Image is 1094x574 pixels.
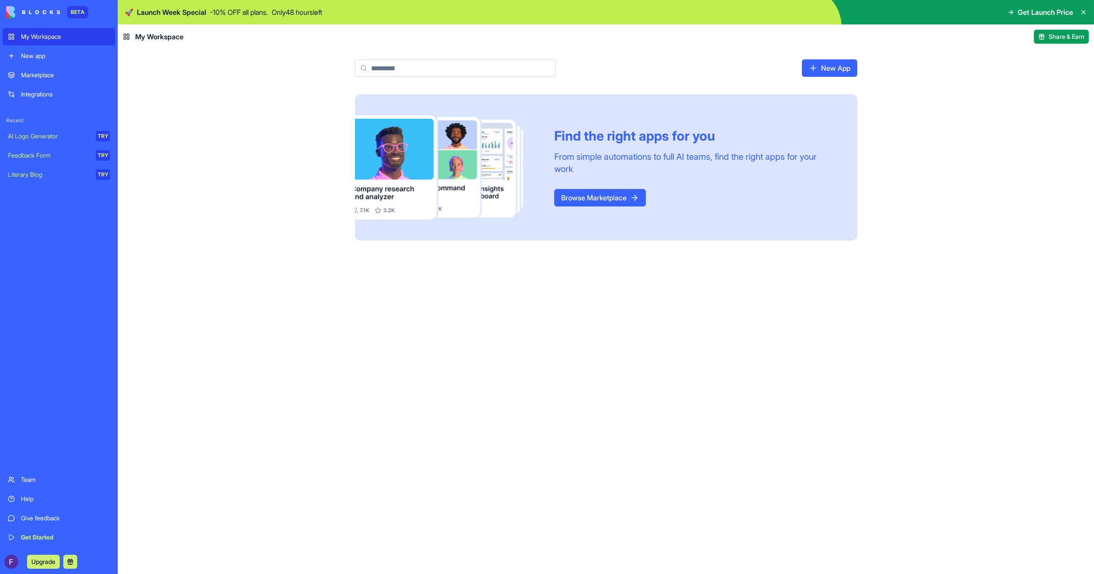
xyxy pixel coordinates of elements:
div: TRY [96,150,110,161]
a: Marketplace [3,66,115,84]
div: Find the right apps for you [554,128,836,144]
span: 🚀 [125,7,133,17]
p: Only 48 hours left [272,7,322,17]
a: AI Logo GeneratorTRY [3,127,115,145]
div: Marketplace [21,71,110,79]
div: Integrations [21,90,110,99]
a: Literary BlogTRY [3,166,115,183]
div: New app [21,52,110,60]
a: Browse Marketplace [554,189,646,206]
div: AI Logo Generator [8,132,90,141]
a: New App [802,59,857,77]
img: Frame_181_egmpey.png [355,115,540,220]
div: TRY [96,131,110,141]
div: Feedback Form [8,151,90,160]
img: logo [6,6,60,18]
a: Feedback FormTRY [3,147,115,164]
img: ACg8ocJaxA2YQr_C3pabk71dMSWpbbycTEGZEEn5syhA-5sctrnuRA=s96-c [4,555,18,569]
a: New app [3,47,115,65]
div: Get Started [21,533,110,542]
a: Give feedback [3,509,115,527]
a: Team [3,471,115,488]
div: My Workspace [21,32,110,41]
span: Launch Week Special [137,7,206,17]
a: Integrations [3,86,115,103]
div: BETA [67,6,88,18]
a: BETA [6,6,88,18]
span: Get Launch Price [1018,7,1073,17]
div: TRY [96,169,110,180]
span: Recent [3,117,115,124]
div: Help [21,495,110,503]
a: Help [3,490,115,508]
div: Literary Blog [8,170,90,179]
div: Give feedback [21,514,110,522]
div: From simple automations to full AI teams, find the right apps for your work [554,151,836,175]
span: My Workspace [135,31,184,42]
div: Team [21,475,110,484]
a: Upgrade [27,557,60,566]
a: My Workspace [3,28,115,45]
p: - 10 % OFF all plans. [210,7,268,17]
button: Upgrade [27,555,60,569]
a: Get Started [3,529,115,546]
button: Share & Earn [1034,30,1089,44]
span: Share & Earn [1049,32,1084,41]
